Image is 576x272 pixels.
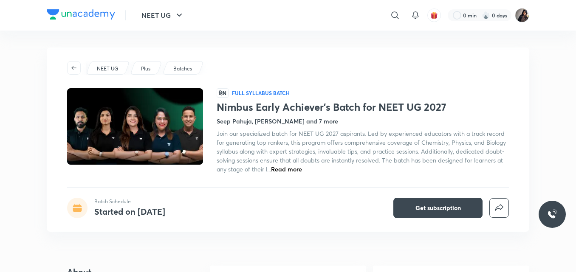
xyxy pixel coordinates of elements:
p: Plus [141,65,150,73]
img: Thumbnail [66,87,204,165]
img: ttu [547,209,557,219]
button: avatar [427,8,441,22]
img: Afeera M [515,8,529,22]
img: Company Logo [47,9,115,20]
p: Batches [173,65,192,73]
h1: Nimbus Early Achiever’s Batch for NEET UG 2027 [217,101,509,113]
span: हिN [217,88,229,98]
a: Batches [172,65,194,73]
span: Read more [271,165,302,173]
span: Get subscription [415,204,461,212]
h4: Seep Pahuja, [PERSON_NAME] and 7 more [217,117,338,126]
span: Join our specialized batch for NEET UG 2027 aspirants. Led by experienced educators with a track ... [217,129,506,173]
p: Batch Schedule [94,198,165,205]
h4: Started on [DATE] [94,206,165,217]
button: Get subscription [393,198,483,218]
a: Company Logo [47,9,115,22]
button: NEET UG [136,7,189,24]
p: NEET UG [97,65,118,73]
img: streak [482,11,490,20]
p: Full Syllabus Batch [232,90,290,96]
a: NEET UG [96,65,120,73]
a: Plus [140,65,152,73]
img: avatar [430,11,438,19]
